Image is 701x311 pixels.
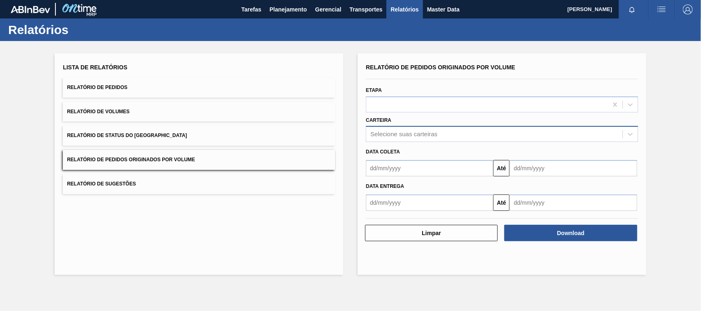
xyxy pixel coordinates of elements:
span: Tarefas [241,5,262,14]
button: Relatório de Sugestões [63,174,335,194]
h1: Relatórios [8,25,154,34]
span: Planejamento [269,5,307,14]
span: Master Data [427,5,460,14]
span: Relatório de Sugestões [67,181,136,187]
input: dd/mm/yyyy [510,194,637,211]
span: Relatórios [391,5,418,14]
button: Até [493,160,510,176]
input: dd/mm/yyyy [366,194,493,211]
input: dd/mm/yyyy [510,160,637,176]
img: userActions [657,5,667,14]
span: Relatório de Status do [GEOGRAPHIC_DATA] [67,133,187,138]
span: Relatório de Pedidos Originados por Volume [67,157,195,162]
button: Relatório de Pedidos [63,78,335,98]
button: Até [493,194,510,211]
div: Selecione suas carteiras [370,131,437,138]
span: Data entrega [366,183,404,189]
img: Logout [683,5,693,14]
label: Etapa [366,87,382,93]
img: TNhmsLtSVTkK8tSr43FrP2fwEKptu5GPRR3wAAAABJRU5ErkJggg== [11,6,50,13]
button: Relatório de Volumes [63,102,335,122]
label: Carteira [366,117,391,123]
input: dd/mm/yyyy [366,160,493,176]
span: Lista de Relatórios [63,64,127,71]
span: Gerencial [315,5,342,14]
span: Relatório de Pedidos Originados por Volume [366,64,515,71]
span: Transportes [349,5,382,14]
span: Data coleta [366,149,400,155]
button: Notificações [619,4,645,15]
span: Relatório de Pedidos [67,85,127,90]
button: Limpar [365,225,498,241]
span: Relatório de Volumes [67,109,129,114]
button: Download [504,225,637,241]
button: Relatório de Pedidos Originados por Volume [63,150,335,170]
button: Relatório de Status do [GEOGRAPHIC_DATA] [63,126,335,146]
